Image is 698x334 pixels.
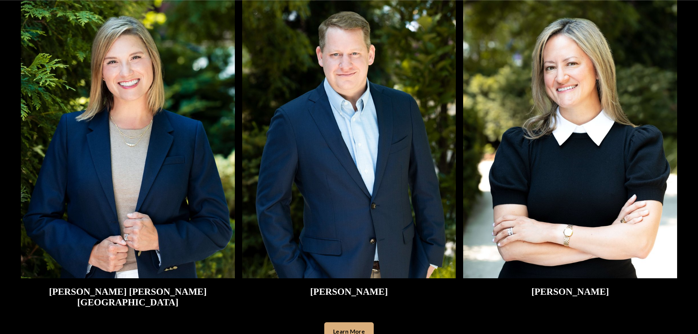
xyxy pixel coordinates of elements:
h2: [PERSON_NAME] [PERSON_NAME][GEOGRAPHIC_DATA] [21,287,235,308]
h2: [PERSON_NAME] [242,287,456,297]
h2: [PERSON_NAME] [463,287,677,297]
